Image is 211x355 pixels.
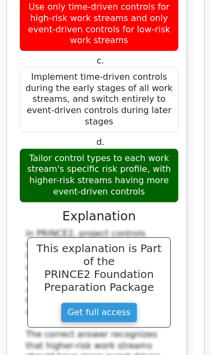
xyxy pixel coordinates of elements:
[19,148,179,203] div: Tailor control types to each work stream's specific risk profile, with higher-risk streams having...
[61,302,137,323] a: Get full access
[97,55,104,66] span: c.
[19,67,179,133] div: Implement time-driven controls during the early stages of all work streams, and switch entirely t...
[96,137,104,147] span: d.
[26,209,172,224] h3: Explanation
